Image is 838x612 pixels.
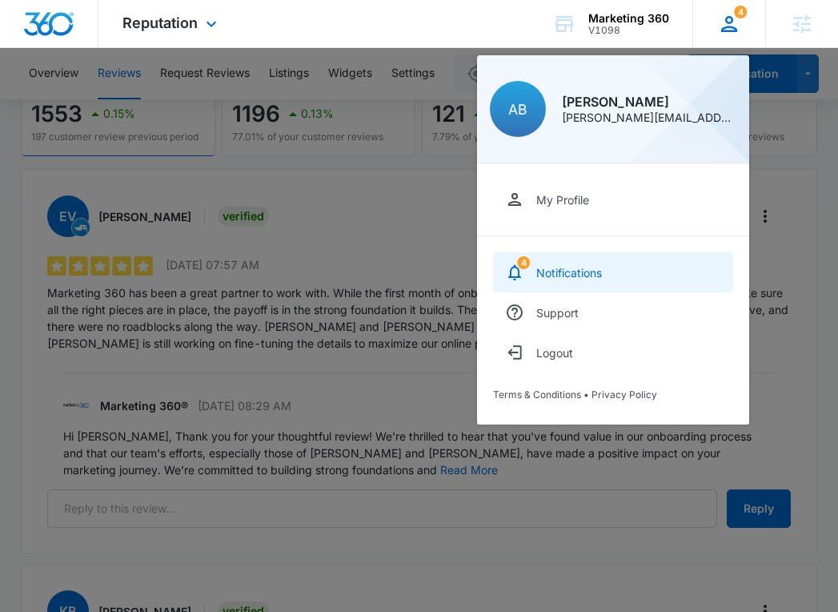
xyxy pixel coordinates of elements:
span: AB [508,101,527,118]
div: [PERSON_NAME][EMAIL_ADDRESS][PERSON_NAME][DOMAIN_NAME] [562,112,736,123]
div: Notifications [536,266,602,280]
span: Reputation [122,14,198,31]
div: My Profile [536,193,589,207]
div: • [493,389,733,401]
a: Support [493,292,733,332]
a: notifications countNotifications [493,252,733,292]
a: Privacy Policy [591,389,657,401]
span: 4 [734,6,747,18]
span: 4 [517,256,530,269]
div: notifications count [734,6,747,18]
button: Logout [493,332,733,372]
div: account name [588,12,669,25]
div: [PERSON_NAME] [562,95,736,108]
a: My Profile [493,179,733,219]
div: account id [588,25,669,36]
div: Logout [536,346,573,360]
div: notifications count [517,256,530,269]
a: Terms & Conditions [493,389,581,401]
div: Support [536,306,579,320]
